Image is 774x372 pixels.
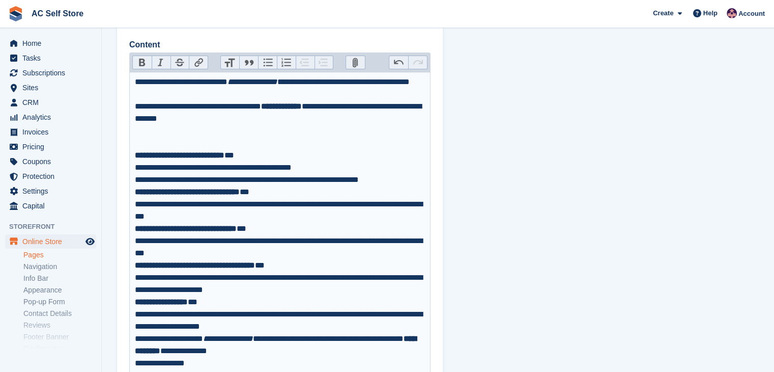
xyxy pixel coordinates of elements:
[5,110,96,124] a: menu
[22,51,83,65] span: Tasks
[5,95,96,110] a: menu
[27,5,88,22] a: AC Self Store
[129,39,431,51] label: Content
[84,235,96,248] a: Preview store
[5,199,96,213] a: menu
[23,250,96,260] a: Pages
[22,140,83,154] span: Pricing
[23,297,96,307] a: Pop-up Form
[738,9,765,19] span: Account
[133,56,152,69] button: Bold
[23,274,96,283] a: Info Bar
[389,56,408,69] button: Undo
[23,332,96,342] a: Footer Banner
[239,56,258,69] button: Quote
[22,110,83,124] span: Analytics
[5,234,96,249] a: menu
[23,285,96,295] a: Appearance
[23,262,96,272] a: Navigation
[5,154,96,169] a: menu
[314,56,333,69] button: Increase Level
[22,169,83,183] span: Protection
[5,36,96,50] a: menu
[22,66,83,80] span: Subscriptions
[5,81,96,95] a: menu
[703,8,718,18] span: Help
[22,125,83,139] span: Invoices
[346,56,365,69] button: Attach Files
[22,81,83,95] span: Sites
[22,154,83,169] span: Coupons
[727,8,737,18] img: Ted Cox
[189,56,208,69] button: Link
[22,234,83,249] span: Online Store
[23,321,96,330] a: Reviews
[5,66,96,80] a: menu
[258,56,277,69] button: Bullets
[22,199,83,213] span: Capital
[5,169,96,183] a: menu
[5,51,96,65] a: menu
[23,309,96,318] a: Contact Details
[408,56,427,69] button: Redo
[23,344,96,354] a: Configuration
[22,95,83,110] span: CRM
[8,6,23,21] img: stora-icon-8386f47178a22dfd0bd8f6a31ec36ba5ce8667c1dd55bd0f319d3a0aa187defe.svg
[296,56,314,69] button: Decrease Level
[277,56,296,69] button: Numbers
[5,140,96,154] a: menu
[152,56,170,69] button: Italic
[5,125,96,139] a: menu
[5,184,96,198] a: menu
[170,56,189,69] button: Strikethrough
[22,36,83,50] span: Home
[653,8,673,18] span: Create
[22,184,83,198] span: Settings
[221,56,240,69] button: Heading
[9,222,101,232] span: Storefront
